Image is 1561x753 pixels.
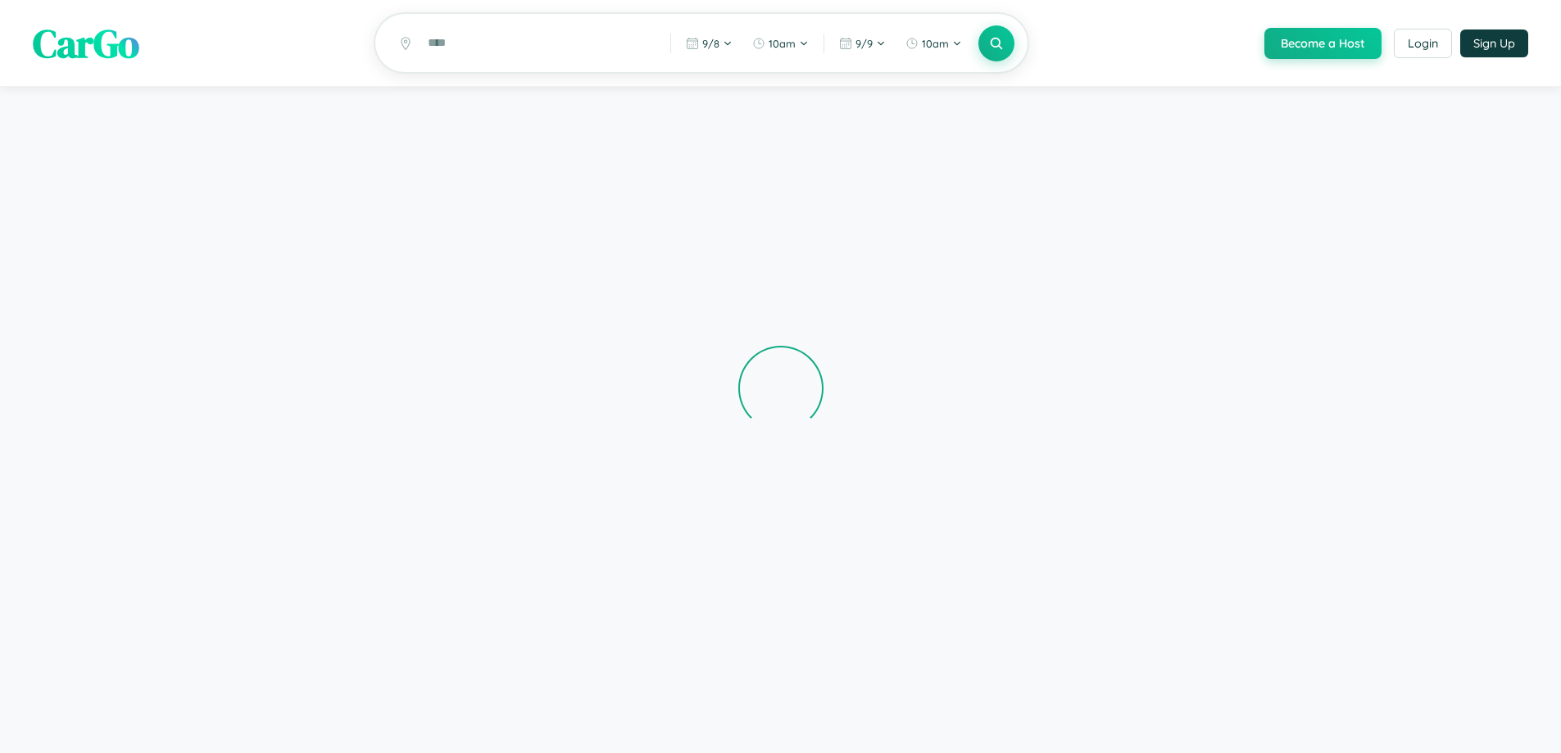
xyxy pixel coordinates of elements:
[702,37,719,50] span: 9 / 8
[1264,28,1382,59] button: Become a Host
[1394,29,1452,58] button: Login
[1460,29,1528,57] button: Sign Up
[769,37,796,50] span: 10am
[33,16,139,70] span: CarGo
[922,37,949,50] span: 10am
[855,37,873,50] span: 9 / 9
[678,30,741,57] button: 9/8
[744,30,817,57] button: 10am
[831,30,894,57] button: 9/9
[897,30,970,57] button: 10am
